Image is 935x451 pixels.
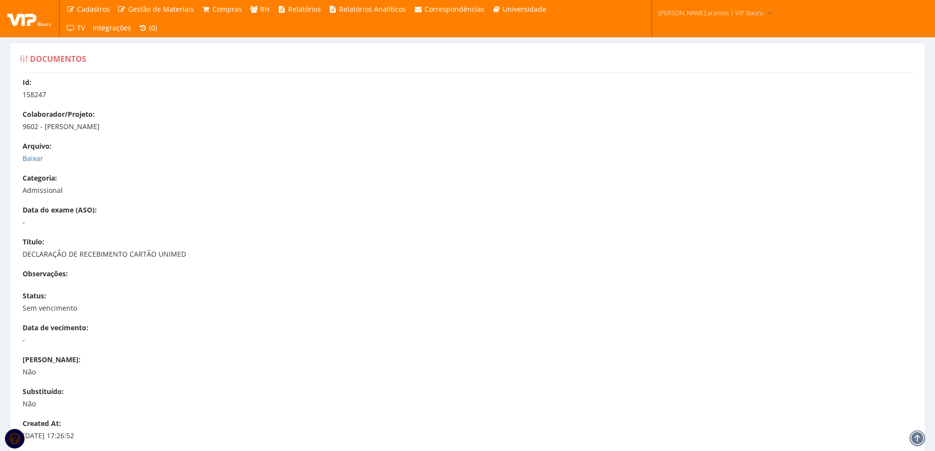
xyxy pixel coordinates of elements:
[7,11,52,26] img: logo
[23,154,43,163] a: Baixar
[503,4,546,14] span: Universidade
[23,141,52,151] label: Arquivo:
[658,8,764,18] span: [PERSON_NAME].arantes | VIP Bauru
[23,173,57,183] label: Categoria:
[93,23,131,32] span: Integrações
[425,4,484,14] span: Correspondências
[149,23,157,32] span: (0)
[135,19,161,37] a: (0)
[128,4,194,14] span: Gestão de Materiais
[30,53,86,64] span: Documentos
[62,19,89,37] a: TV
[23,419,61,428] label: Created At:
[23,291,46,301] label: Status:
[23,90,922,100] p: 158247
[288,4,321,14] span: Relatórios
[23,109,95,119] label: Colaborador/Projeto:
[260,4,269,14] span: RH
[23,269,68,279] label: Observações:
[23,237,44,247] label: Título:
[23,399,922,409] p: Não
[23,122,922,132] p: 9602 - [PERSON_NAME]
[23,431,922,441] p: [DATE] 17:26:52
[23,78,31,87] label: Id:
[213,4,242,14] span: Compras
[23,303,922,313] p: Sem vencimento
[77,4,110,14] span: Cadastros
[23,205,97,215] label: Data do exame (ASO):
[339,4,406,14] span: Relatórios Analíticos
[89,19,135,37] a: Integrações
[23,186,922,195] p: Admissional
[23,355,80,365] label: [PERSON_NAME]:
[23,387,64,397] label: Substituído:
[23,249,922,259] p: DECLARAÇÃO DE RECEBIMENTO CARTÃO UNIMED
[77,23,85,32] span: TV
[23,335,922,345] p: -
[23,217,922,227] p: -
[23,323,88,333] label: Data de vecimento:
[23,367,922,377] p: Não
